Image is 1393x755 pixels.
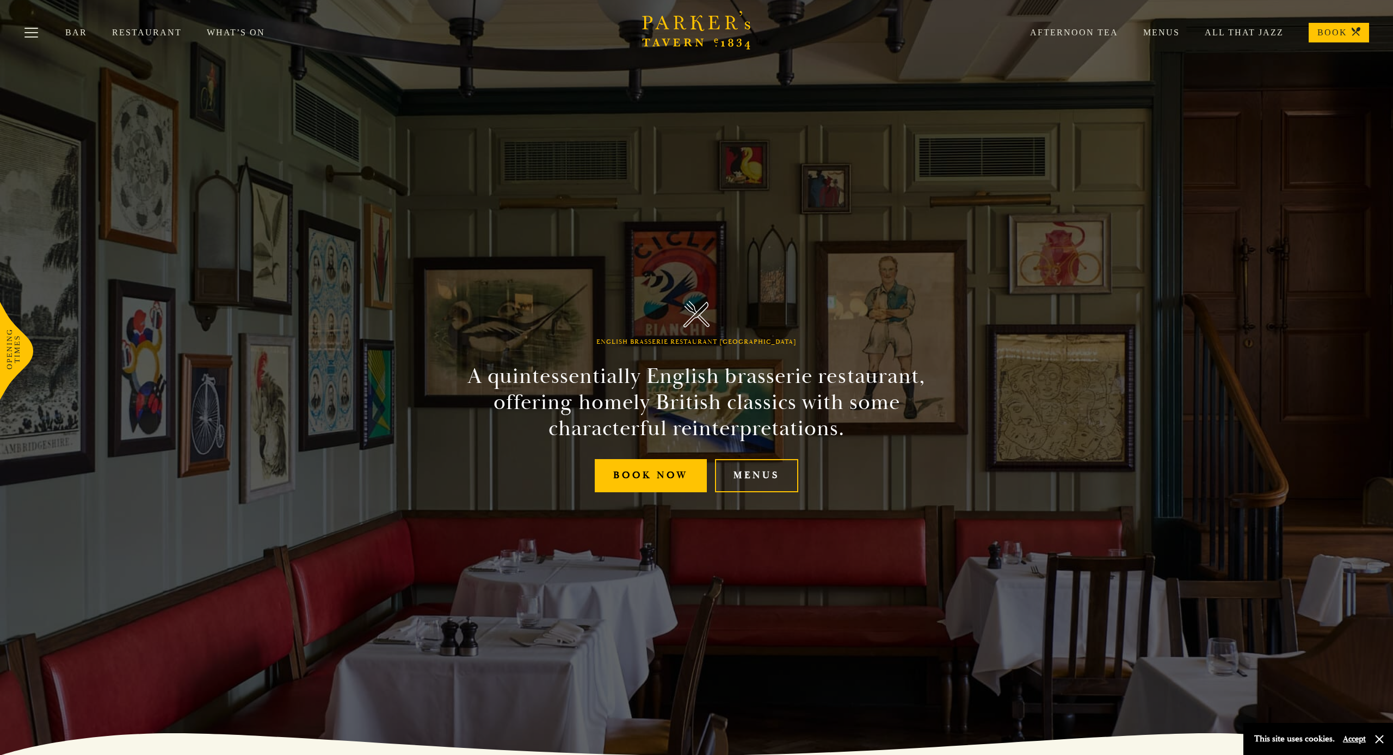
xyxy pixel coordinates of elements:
[595,459,707,492] a: Book Now
[1254,731,1335,747] p: This site uses cookies.
[1343,734,1366,744] button: Accept
[448,363,945,442] h2: A quintessentially English brasserie restaurant, offering homely British classics with some chara...
[596,338,797,346] h1: English Brasserie Restaurant [GEOGRAPHIC_DATA]
[683,301,710,327] img: Parker's Tavern Brasserie Cambridge
[715,459,798,492] a: Menus
[1374,734,1385,745] button: Close and accept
